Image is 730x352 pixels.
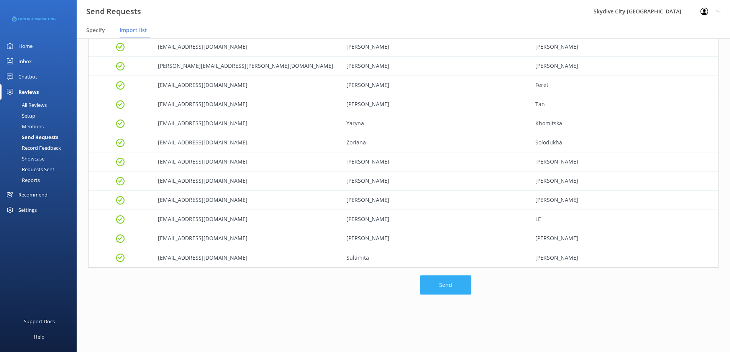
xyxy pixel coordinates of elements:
[530,152,718,172] div: Leong
[18,69,37,84] div: Chatbot
[530,38,718,57] div: Leal
[5,175,40,185] div: Reports
[152,38,341,57] div: andreseduardo_9@hotmail.com
[5,175,77,185] a: Reports
[341,133,529,152] div: Zoriana
[5,164,54,175] div: Requests Sent
[530,172,718,191] div: Sweeney
[11,13,56,26] img: 3-1676954853.png
[530,76,718,95] div: Feret
[5,142,61,153] div: Record Feedback
[420,275,471,295] button: Send
[5,121,77,132] a: Mentions
[18,187,48,202] div: Recommend
[530,210,718,229] div: LE
[341,38,529,57] div: Andres
[530,133,718,152] div: Solodukha
[152,95,341,114] div: t.eileennnnn@gmail.com
[18,84,39,100] div: Reviews
[5,110,35,121] div: Setup
[18,202,37,218] div: Settings
[341,210,529,229] div: THIEN HUONG
[530,95,718,114] div: Tan
[530,229,718,248] div: WU
[18,38,33,54] div: Home
[530,114,718,133] div: Khomitska
[341,114,529,133] div: Yaryna
[341,95,529,114] div: Eileen
[18,54,32,69] div: Inbox
[341,76,529,95] div: Marissa
[5,100,77,110] a: All Reviews
[152,210,341,229] div: huowgle08@gmail.com
[152,133,341,152] div: sorjana27@gmail.com
[5,100,47,110] div: All Reviews
[24,314,55,329] div: Support Docs
[5,153,77,164] a: Showcase
[530,57,718,76] div: Mitchell
[86,26,105,34] span: Specify
[341,172,529,191] div: Jayson
[5,132,77,142] a: Send Requests
[530,191,718,210] div: Krebs
[341,152,529,172] div: Alexis
[5,121,44,132] div: Mentions
[152,114,341,133] div: yasyaswt@gmail.com
[341,191,529,210] div: Timothy
[152,76,341,95] div: fashionfussion@aol.com
[5,142,77,153] a: Record Feedback
[86,5,141,18] h3: Send Requests
[341,229,529,248] div: YI HSUAN
[530,248,718,267] div: Sousa
[152,229,341,248] div: yixuanw243@gmail.com
[5,110,77,121] a: Setup
[341,57,529,76] div: Zachary
[152,57,341,76] div: zachary.mitchell@ufl.edu
[5,164,77,175] a: Requests Sent
[152,152,341,172] div: leongalexis07@gmail.com
[341,248,529,267] div: Sulamita
[152,191,341,210] div: tims3k@fuse.net
[152,172,341,191] div: bowiegoalie33@ymail.com
[152,248,341,267] div: ssousa1416@gmail.com
[5,132,58,142] div: Send Requests
[34,329,44,344] div: Help
[120,26,147,34] span: Import list
[5,153,44,164] div: Showcase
